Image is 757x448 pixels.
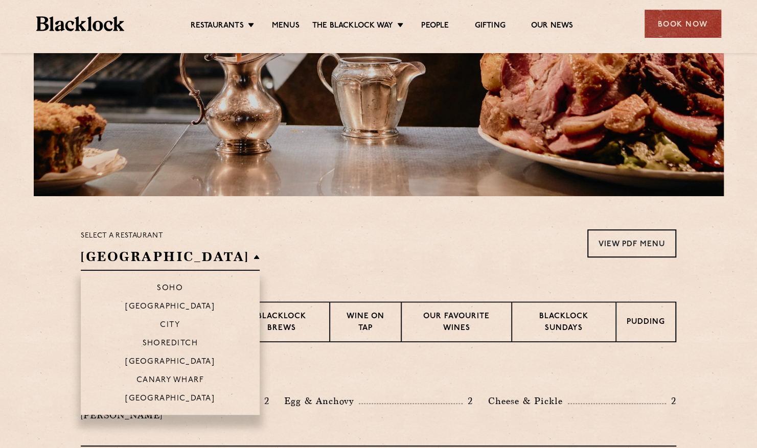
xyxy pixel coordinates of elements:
[259,394,269,408] p: 2
[645,10,721,38] div: Book Now
[412,311,500,335] p: Our favourite wines
[125,302,215,313] p: [GEOGRAPHIC_DATA]
[81,368,676,381] h3: Pre Chop Bites
[587,229,676,257] a: View PDF Menu
[272,21,300,32] a: Menus
[244,311,319,335] p: Blacklock Brews
[191,21,244,32] a: Restaurants
[284,394,359,408] p: Egg & Anchovy
[157,284,183,294] p: Soho
[136,376,204,386] p: Canary Wharf
[81,229,260,243] p: Select a restaurant
[421,21,449,32] a: People
[160,321,180,331] p: City
[522,311,605,335] p: Blacklock Sundays
[627,317,665,329] p: Pudding
[474,21,505,32] a: Gifting
[463,394,473,408] p: 2
[488,394,568,408] p: Cheese & Pickle
[125,394,215,405] p: [GEOGRAPHIC_DATA]
[312,21,393,32] a: The Blacklock Way
[36,16,125,31] img: BL_Textured_Logo-footer-cropped.svg
[531,21,574,32] a: Our News
[143,339,198,349] p: Shoreditch
[125,358,215,368] p: [GEOGRAPHIC_DATA]
[340,311,391,335] p: Wine on Tap
[81,248,260,271] h2: [GEOGRAPHIC_DATA]
[666,394,676,408] p: 2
